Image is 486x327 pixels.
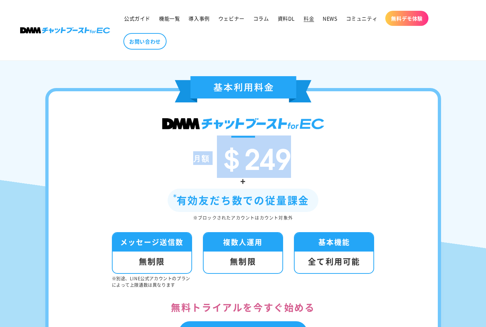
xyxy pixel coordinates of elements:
[113,252,191,273] div: 無制限
[189,15,209,22] span: 導入事例
[391,15,423,22] span: 無料デモ体験
[295,252,373,273] div: 全て利用可能
[346,15,378,22] span: コミュニティ
[120,11,155,26] a: 公式ガイド
[304,15,314,22] span: 料金
[273,11,299,26] a: 資料DL
[214,11,249,26] a: ウェビナー
[175,76,312,102] img: 基本利用料金
[124,15,150,22] span: 公式ガイド
[299,11,318,26] a: 料金
[278,15,295,22] span: 資料DL
[318,11,341,26] a: NEWS
[162,118,324,129] img: DMMチャットブースト
[168,189,319,212] div: 有効友だち数での従量課金
[113,233,191,252] div: メッセージ送信数
[70,173,416,189] div: +
[155,11,184,26] a: 機能一覧
[129,38,161,45] span: お問い合わせ
[249,11,273,26] a: コラム
[20,27,110,33] img: 株式会社DMM Boost
[295,233,373,252] div: 基本機能
[253,15,269,22] span: コラム
[342,11,382,26] a: コミュニティ
[385,11,428,26] a: 無料デモ体験
[204,252,282,273] div: 無制限
[123,33,167,50] a: お問い合わせ
[323,15,337,22] span: NEWS
[193,151,210,165] div: 月額
[204,233,282,252] div: 複数人運用
[112,275,192,288] p: ※別途、LINE公式アカウントのプランによって上限通数は異なります
[159,15,180,22] span: 機能一覧
[217,135,291,178] span: ＄249
[184,11,214,26] a: 導入事例
[218,15,245,22] span: ウェビナー
[70,214,416,222] div: ※ブロックされたアカウントはカウント対象外
[70,299,416,316] div: 無料トライアルを今すぐ始める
